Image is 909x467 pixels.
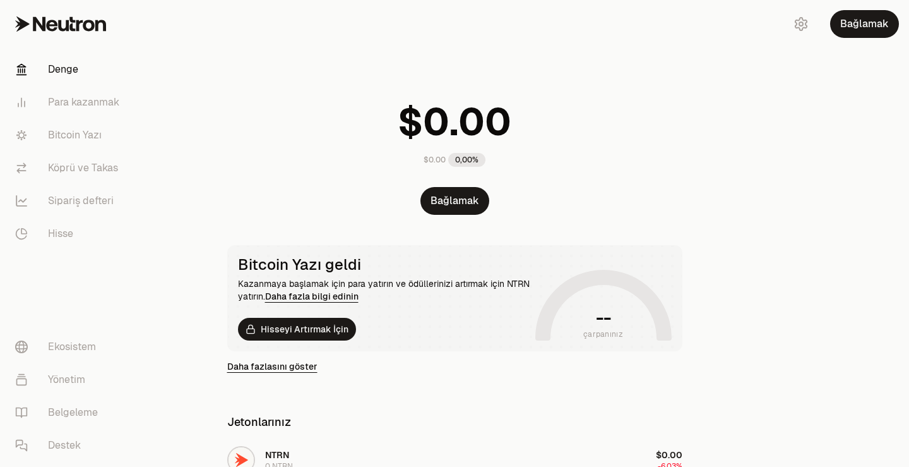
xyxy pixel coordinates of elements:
font: Sipariş defteri [48,194,114,207]
font: Belgeleme [48,406,98,419]
button: Bağlamak [830,10,899,38]
font: Destek [48,439,81,452]
font: Bitcoin Yazı geldi [238,255,361,274]
font: Bağlamak [431,194,479,207]
font: Ekosistem [48,340,96,353]
a: Para kazanmak [5,86,136,119]
font: 0,00% [455,155,478,165]
font: Yönetim [48,373,85,386]
a: Bitcoin Yazı [5,119,136,152]
a: Köprü ve Takas [5,152,136,185]
font: Kazanmaya başlamak için para yatırın ve ödüllerinizi artırmak için NTRN yatırın. [238,278,530,302]
font: Hisse [48,227,73,240]
a: Daha fazla bilgi edinin [265,291,359,302]
font: Daha fazlasını göster [227,361,318,372]
font: -- [596,305,610,330]
font: Denge [48,63,78,76]
a: Yönetim [5,363,136,396]
font: Hisseyi Artırmak İçin [261,324,348,335]
a: Ekosistem [5,331,136,363]
a: Hisse [5,217,136,250]
button: Bağlamak [420,187,489,215]
a: Destek [5,429,136,462]
a: Denge [5,53,136,86]
font: Para kazanmak [48,95,119,109]
font: Bitcoin Yazı [48,128,102,142]
font: Bağlamak [840,17,889,30]
a: Daha fazlasını göster [227,360,318,373]
a: Belgeleme [5,396,136,429]
a: Hisseyi Artırmak İçin [238,318,356,341]
font: Jetonlarınız [227,415,291,429]
a: Sipariş defteri [5,185,136,217]
font: $0.00 [424,155,446,165]
font: Köprü ve Takas [48,161,118,174]
font: çarpanınız [583,329,623,339]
